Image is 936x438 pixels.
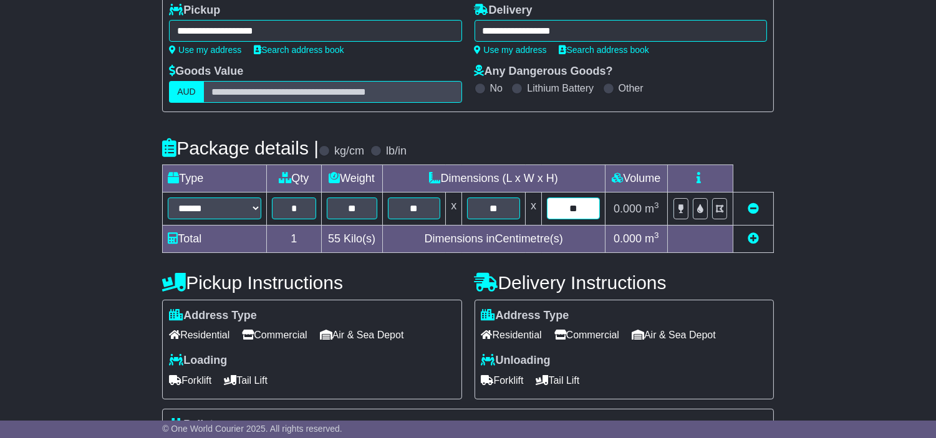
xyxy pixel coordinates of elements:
[321,225,382,252] td: Kilo(s)
[654,201,659,210] sup: 3
[267,165,321,193] td: Qty
[169,354,227,368] label: Loading
[169,81,204,103] label: AUD
[162,424,342,434] span: © One World Courier 2025. All rights reserved.
[475,4,533,17] label: Delivery
[242,325,307,345] span: Commercial
[169,418,213,432] label: Pallet
[254,45,344,55] a: Search address book
[169,4,220,17] label: Pickup
[527,82,594,94] label: Lithium Battery
[654,231,659,240] sup: 3
[645,232,659,245] span: m
[163,165,267,193] td: Type
[320,325,404,345] span: Air & Sea Depot
[162,138,319,158] h4: Package details |
[490,82,503,94] label: No
[748,202,759,215] a: Remove this item
[481,325,542,345] span: Residential
[475,45,547,55] a: Use my address
[481,309,569,323] label: Address Type
[321,165,382,193] td: Weight
[382,225,605,252] td: Dimensions in Centimetre(s)
[328,232,340,245] span: 55
[382,165,605,193] td: Dimensions (L x W x H)
[446,193,462,225] td: x
[559,45,649,55] a: Search address book
[632,325,716,345] span: Air & Sea Depot
[386,145,407,158] label: lb/in
[169,325,229,345] span: Residential
[614,232,642,245] span: 0.000
[536,371,580,390] span: Tail Lift
[554,325,619,345] span: Commercial
[162,272,461,293] h4: Pickup Instructions
[475,65,613,79] label: Any Dangerous Goods?
[645,202,659,215] span: m
[475,272,774,293] h4: Delivery Instructions
[334,145,364,158] label: kg/cm
[605,165,667,193] td: Volume
[614,202,642,215] span: 0.000
[619,82,644,94] label: Other
[481,371,524,390] span: Forklift
[481,354,551,368] label: Unloading
[224,371,268,390] span: Tail Lift
[748,232,759,245] a: Add new item
[169,45,241,55] a: Use my address
[169,309,257,323] label: Address Type
[169,371,211,390] span: Forklift
[163,225,267,252] td: Total
[267,225,321,252] td: 1
[169,65,243,79] label: Goods Value
[526,193,542,225] td: x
